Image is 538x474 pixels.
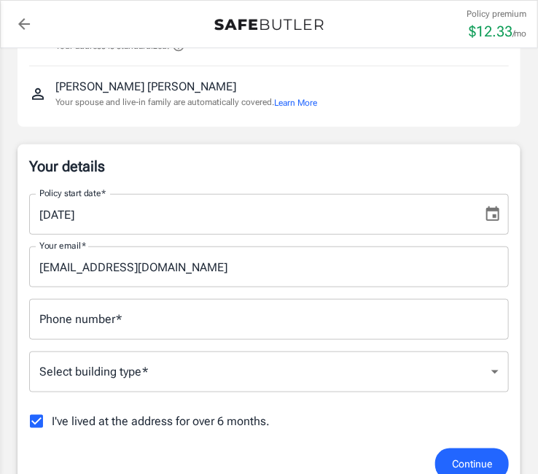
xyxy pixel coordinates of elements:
[469,23,512,40] span: $ 12.33
[467,7,526,20] p: Policy premium
[39,187,106,200] label: Policy start date
[55,78,236,96] p: [PERSON_NAME] [PERSON_NAME]
[512,27,526,40] p: /mo
[29,194,472,235] input: MM/DD/YYYY
[29,299,509,340] input: Enter number
[9,9,39,39] a: back to quotes
[214,19,324,31] img: Back to quotes
[478,200,507,229] button: Choose date, selected date is Aug 28, 2025
[29,156,509,176] p: Your details
[52,413,270,430] span: I've lived at the address for over 6 months.
[29,246,509,287] input: Enter email
[55,96,317,109] p: Your spouse and live-in family are automatically covered.
[452,455,492,473] span: Continue
[274,96,317,109] button: Learn More
[29,85,47,103] svg: Insured person
[39,240,86,252] label: Your email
